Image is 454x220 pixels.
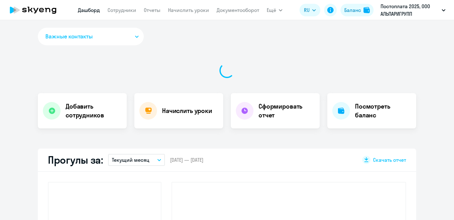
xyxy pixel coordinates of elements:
[38,28,144,45] button: Важные контакты
[267,6,276,14] span: Ещё
[66,102,122,120] h4: Добавить сотрудников
[355,102,411,120] h4: Посмотреть баланс
[340,4,374,16] button: Балансbalance
[344,6,361,14] div: Баланс
[304,6,310,14] span: RU
[78,7,100,13] a: Дашборд
[45,32,93,41] span: Важные контакты
[108,7,136,13] a: Сотрудники
[168,7,209,13] a: Начислить уроки
[267,4,282,16] button: Ещё
[112,156,149,164] p: Текущий месяц
[217,7,259,13] a: Документооборот
[259,102,315,120] h4: Сформировать отчет
[48,154,103,166] h2: Прогулы за:
[364,7,370,13] img: balance
[373,156,406,163] span: Скачать отчет
[170,156,203,163] span: [DATE] — [DATE]
[162,106,212,115] h4: Начислить уроки
[108,154,165,166] button: Текущий месяц
[381,3,439,18] p: Постоплата 2025, ООО АЛЬПАРИГРУПП
[300,4,320,16] button: RU
[377,3,449,18] button: Постоплата 2025, ООО АЛЬПАРИГРУПП
[144,7,160,13] a: Отчеты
